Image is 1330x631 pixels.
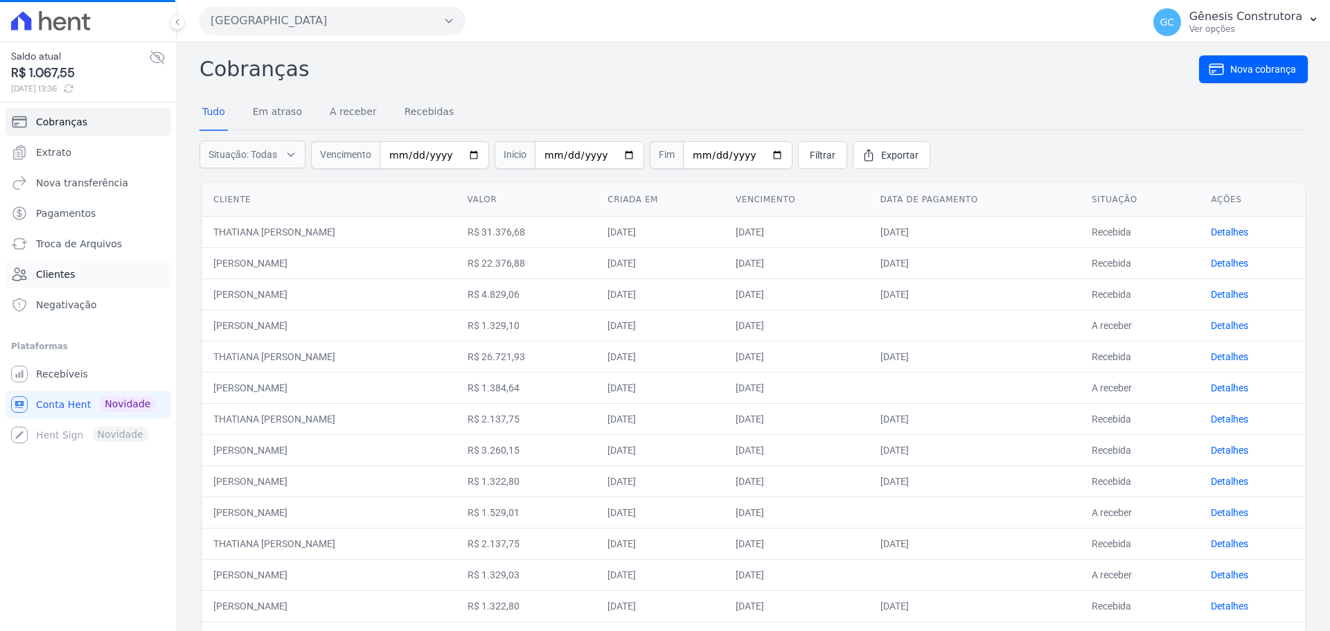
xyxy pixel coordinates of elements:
td: [DATE] [596,434,725,465]
button: Situação: Todas [199,141,305,168]
td: [DATE] [725,434,869,465]
span: Recebíveis [36,367,88,381]
td: R$ 4.829,06 [456,278,597,310]
p: Ver opções [1189,24,1302,35]
td: [DATE] [725,341,869,372]
span: Saldo atual [11,49,149,64]
td: Recebida [1081,528,1200,559]
td: Recebida [1081,216,1200,247]
th: Valor [456,183,597,217]
td: [DATE] [596,403,725,434]
a: Detalhes [1211,445,1248,456]
td: THATIANA [PERSON_NAME] [202,216,456,247]
td: [PERSON_NAME] [202,559,456,590]
a: Detalhes [1211,351,1248,362]
td: R$ 1.322,80 [456,465,597,497]
span: Exportar [881,148,919,162]
td: R$ 1.529,01 [456,497,597,528]
td: [DATE] [869,341,1081,372]
td: R$ 1.384,64 [456,372,597,403]
td: THATIANA [PERSON_NAME] [202,528,456,559]
td: [DATE] [725,278,869,310]
a: A receber [327,95,380,131]
th: Vencimento [725,183,869,217]
td: [DATE] [869,465,1081,497]
th: Situação [1081,183,1200,217]
a: Nova transferência [6,169,171,197]
a: Cobranças [6,108,171,136]
td: Recebida [1081,403,1200,434]
a: Detalhes [1211,601,1248,612]
a: Troca de Arquivos [6,230,171,258]
td: [DATE] [725,216,869,247]
div: Plataformas [11,338,166,355]
td: R$ 1.329,03 [456,559,597,590]
a: Clientes [6,260,171,288]
td: [DATE] [869,403,1081,434]
td: [PERSON_NAME] [202,247,456,278]
span: Fim [650,141,683,169]
td: [DATE] [869,434,1081,465]
th: Cliente [202,183,456,217]
a: Extrato [6,139,171,166]
td: [DATE] [725,590,869,621]
td: R$ 1.329,10 [456,310,597,341]
nav: Sidebar [11,108,166,449]
a: Detalhes [1211,320,1248,331]
td: [PERSON_NAME] [202,590,456,621]
td: Recebida [1081,434,1200,465]
th: Ações [1200,183,1305,217]
span: Situação: Todas [209,148,277,161]
span: Vencimento [311,141,380,169]
td: [DATE] [725,465,869,497]
td: [DATE] [596,497,725,528]
td: THATIANA [PERSON_NAME] [202,403,456,434]
td: [DATE] [596,590,725,621]
td: [DATE] [596,247,725,278]
a: Nova cobrança [1199,55,1308,83]
span: Conta Hent [36,398,91,411]
span: [DATE] 13:36 [11,82,149,95]
a: Detalhes [1211,382,1248,393]
td: [DATE] [725,310,869,341]
a: Detalhes [1211,507,1248,518]
button: [GEOGRAPHIC_DATA] [199,7,465,35]
td: A receber [1081,559,1200,590]
a: Pagamentos [6,199,171,227]
a: Filtrar [798,141,847,169]
td: [DATE] [725,528,869,559]
td: [DATE] [725,403,869,434]
span: Filtrar [810,148,835,162]
span: Clientes [36,267,75,281]
td: Recebida [1081,247,1200,278]
td: R$ 3.260,15 [456,434,597,465]
td: R$ 26.721,93 [456,341,597,372]
td: [DATE] [869,590,1081,621]
td: Recebida [1081,341,1200,372]
td: R$ 31.376,68 [456,216,597,247]
td: [DATE] [869,216,1081,247]
span: Novidade [99,396,156,411]
th: Criada em [596,183,725,217]
td: Recebida [1081,590,1200,621]
td: R$ 22.376,88 [456,247,597,278]
td: Recebida [1081,465,1200,497]
span: Nova transferência [36,176,128,190]
span: Troca de Arquivos [36,237,122,251]
td: [PERSON_NAME] [202,465,456,497]
td: [DATE] [596,528,725,559]
a: Detalhes [1211,569,1248,580]
p: Gênesis Construtora [1189,10,1302,24]
td: [DATE] [869,528,1081,559]
td: [PERSON_NAME] [202,497,456,528]
td: R$ 1.322,80 [456,590,597,621]
td: Recebida [1081,278,1200,310]
span: Negativação [36,298,97,312]
td: [DATE] [596,310,725,341]
td: [PERSON_NAME] [202,434,456,465]
td: [DATE] [725,559,869,590]
td: [DATE] [725,247,869,278]
a: Recebíveis [6,360,171,388]
td: R$ 2.137,75 [456,528,597,559]
td: THATIANA [PERSON_NAME] [202,341,456,372]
